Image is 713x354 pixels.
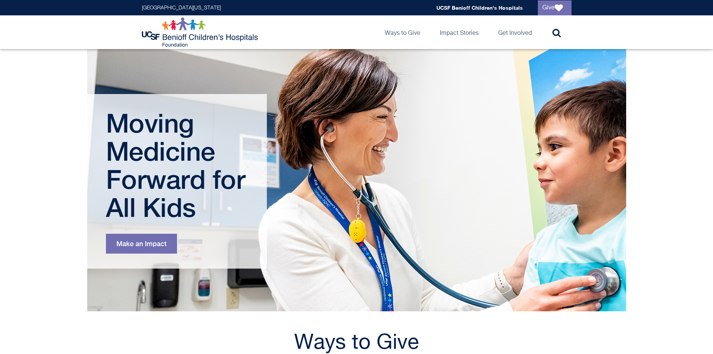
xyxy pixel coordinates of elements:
[142,17,260,47] img: Logo for UCSF Benioff Children's Hospitals Foundation
[436,4,523,11] a: UCSF Benioff Children's Hospitals
[379,15,426,49] a: Ways to Give
[106,234,177,254] a: Make an Impact
[538,0,572,15] a: Give
[434,15,485,49] a: Impact Stories
[106,109,250,221] h1: Moving Medicine Forward for All Kids
[142,5,221,10] a: [GEOGRAPHIC_DATA][US_STATE]
[492,15,538,49] a: Get Involved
